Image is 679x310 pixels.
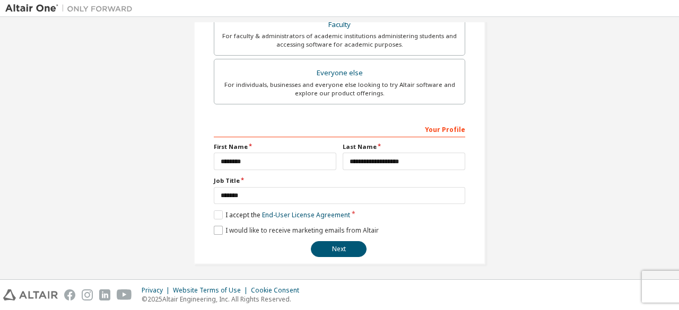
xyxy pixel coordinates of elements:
[221,17,458,32] div: Faculty
[99,289,110,300] img: linkedin.svg
[214,120,465,137] div: Your Profile
[214,143,336,151] label: First Name
[221,66,458,81] div: Everyone else
[214,210,350,219] label: I accept the
[142,286,173,295] div: Privacy
[82,289,93,300] img: instagram.svg
[214,176,465,185] label: Job Title
[173,286,251,295] div: Website Terms of Use
[5,3,138,14] img: Altair One
[251,286,306,295] div: Cookie Consent
[221,81,458,98] div: For individuals, businesses and everyone else looking to try Altair software and explore our prod...
[262,210,350,219] a: End-User License Agreement
[221,32,458,49] div: For faculty & administrators of academic institutions administering students and accessing softwa...
[117,289,132,300] img: youtube.svg
[343,143,465,151] label: Last Name
[311,241,367,257] button: Next
[214,226,379,235] label: I would like to receive marketing emails from Altair
[64,289,75,300] img: facebook.svg
[3,289,58,300] img: altair_logo.svg
[142,295,306,304] p: © 2025 Altair Engineering, Inc. All Rights Reserved.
